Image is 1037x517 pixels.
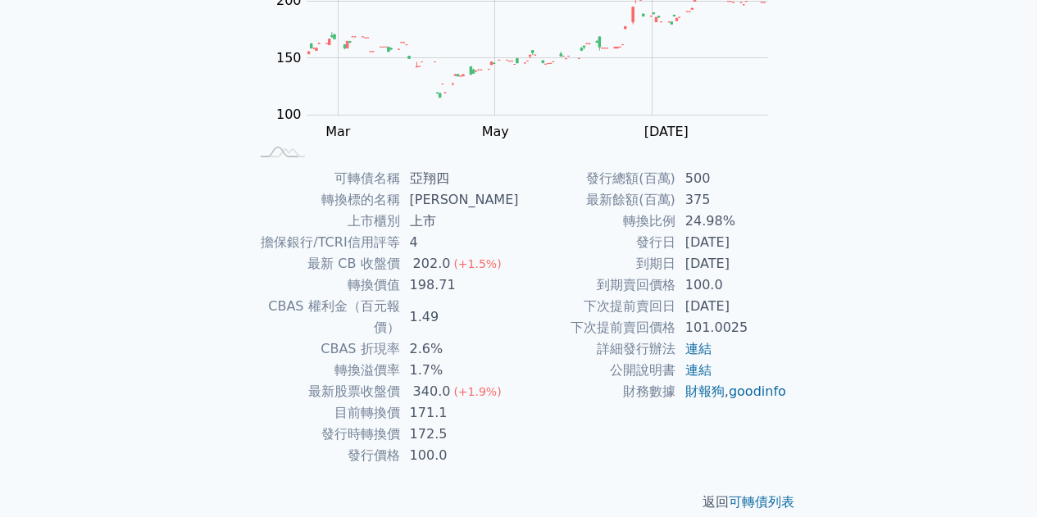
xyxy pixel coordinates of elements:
td: 公開說明書 [519,360,675,381]
td: 亞翔四 [400,168,519,189]
tspan: 100 [276,107,302,122]
div: 340.0 [410,381,454,402]
td: 上市 [400,211,519,232]
td: 目前轉換價 [250,402,400,424]
td: 2.6% [400,338,519,360]
td: 轉換比例 [519,211,675,232]
td: [DATE] [675,296,788,317]
a: 財報狗 [685,383,725,399]
td: 發行價格 [250,445,400,466]
td: 轉換價值 [250,274,400,296]
td: 財務數據 [519,381,675,402]
td: CBAS 權利金（百元報價） [250,296,400,338]
td: 24.98% [675,211,788,232]
a: goodinfo [729,383,786,399]
tspan: May [482,124,509,139]
td: 172.5 [400,424,519,445]
td: 轉換溢價率 [250,360,400,381]
td: 到期日 [519,253,675,274]
td: 上市櫃別 [250,211,400,232]
td: CBAS 折現率 [250,338,400,360]
td: , [675,381,788,402]
a: 可轉債列表 [729,494,794,510]
td: 可轉債名稱 [250,168,400,189]
td: 最新股票收盤價 [250,381,400,402]
span: (+1.5%) [453,257,501,270]
tspan: Mar [325,124,351,139]
a: 連結 [685,341,712,356]
td: 1.7% [400,360,519,381]
td: 最新餘額(百萬) [519,189,675,211]
td: 下次提前賣回日 [519,296,675,317]
div: 202.0 [410,253,454,274]
td: 下次提前賣回價格 [519,317,675,338]
td: 發行時轉換價 [250,424,400,445]
tspan: [DATE] [644,124,689,139]
td: 198.71 [400,274,519,296]
td: 發行總額(百萬) [519,168,675,189]
td: 詳細發行辦法 [519,338,675,360]
td: 100.0 [675,274,788,296]
td: 轉換標的名稱 [250,189,400,211]
td: 到期賣回價格 [519,274,675,296]
span: (+1.9%) [453,385,501,398]
td: 101.0025 [675,317,788,338]
iframe: Chat Widget [955,438,1037,517]
td: 100.0 [400,445,519,466]
td: 171.1 [400,402,519,424]
td: [PERSON_NAME] [400,189,519,211]
td: 最新 CB 收盤價 [250,253,400,274]
td: [DATE] [675,232,788,253]
td: 擔保銀行/TCRI信用評等 [250,232,400,253]
td: 375 [675,189,788,211]
td: 1.49 [400,296,519,338]
td: 4 [400,232,519,253]
p: 返回 [230,492,807,512]
td: 發行日 [519,232,675,253]
a: 連結 [685,362,712,378]
tspan: 150 [276,50,302,66]
td: 500 [675,168,788,189]
td: [DATE] [675,253,788,274]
